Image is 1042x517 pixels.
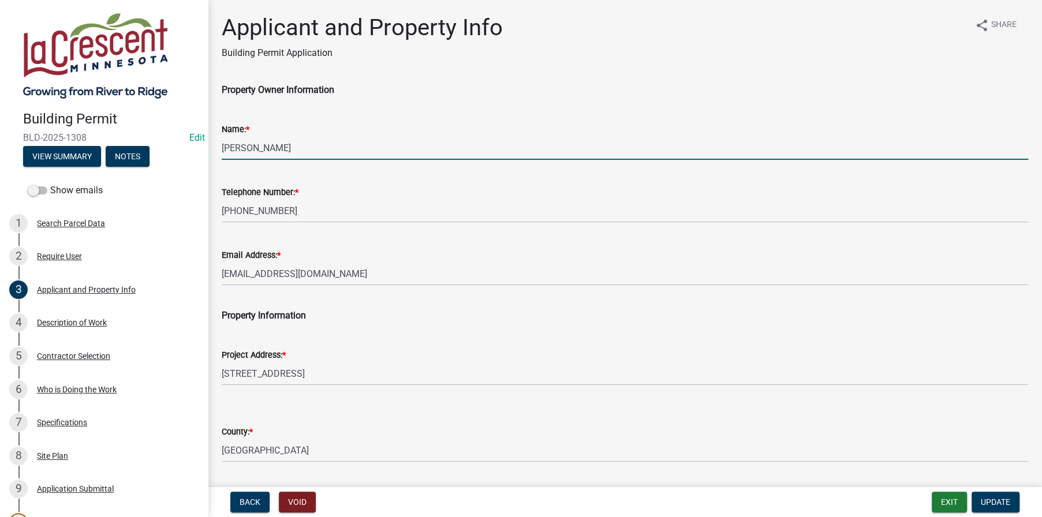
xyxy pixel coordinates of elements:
[9,313,28,332] div: 4
[222,351,286,359] label: Project Address:
[37,385,117,394] div: Who is Doing the Work
[106,152,150,162] wm-modal-confirm: Notes
[23,111,199,128] h4: Building Permit
[37,452,68,460] div: Site Plan
[28,183,103,197] label: Show emails
[37,418,87,426] div: Specifications
[106,146,150,167] button: Notes
[9,447,28,465] div: 8
[966,14,1026,36] button: shareShare
[230,492,270,512] button: Back
[222,126,249,134] label: Name:
[189,132,205,143] a: Edit
[222,84,334,95] span: Property Owner Information
[222,189,298,197] label: Telephone Number:
[23,132,185,143] span: BLD-2025-1308
[37,219,105,227] div: Search Parcel Data
[9,413,28,432] div: 7
[981,497,1010,507] span: Update
[9,347,28,365] div: 5
[222,310,306,321] span: Property Information
[37,319,107,327] div: Description of Work
[37,252,82,260] div: Require User
[932,492,967,512] button: Exit
[9,214,28,233] div: 1
[222,46,503,60] p: Building Permit Application
[23,12,168,99] img: City of La Crescent, Minnesota
[37,352,110,360] div: Contractor Selection
[9,380,28,399] div: 6
[975,18,989,32] i: share
[189,132,205,143] wm-modal-confirm: Edit Application Number
[991,18,1017,32] span: Share
[222,428,253,436] label: County:
[23,152,101,162] wm-modal-confirm: Summary
[222,252,281,260] label: Email Address:
[9,247,28,265] div: 2
[37,485,114,493] div: Application Submittal
[972,492,1019,512] button: Update
[23,146,101,167] button: View Summary
[222,14,503,42] h1: Applicant and Property Info
[9,280,28,299] div: 3
[37,286,136,294] div: Applicant and Property Info
[9,479,28,498] div: 9
[279,492,316,512] button: Void
[240,497,260,507] span: Back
